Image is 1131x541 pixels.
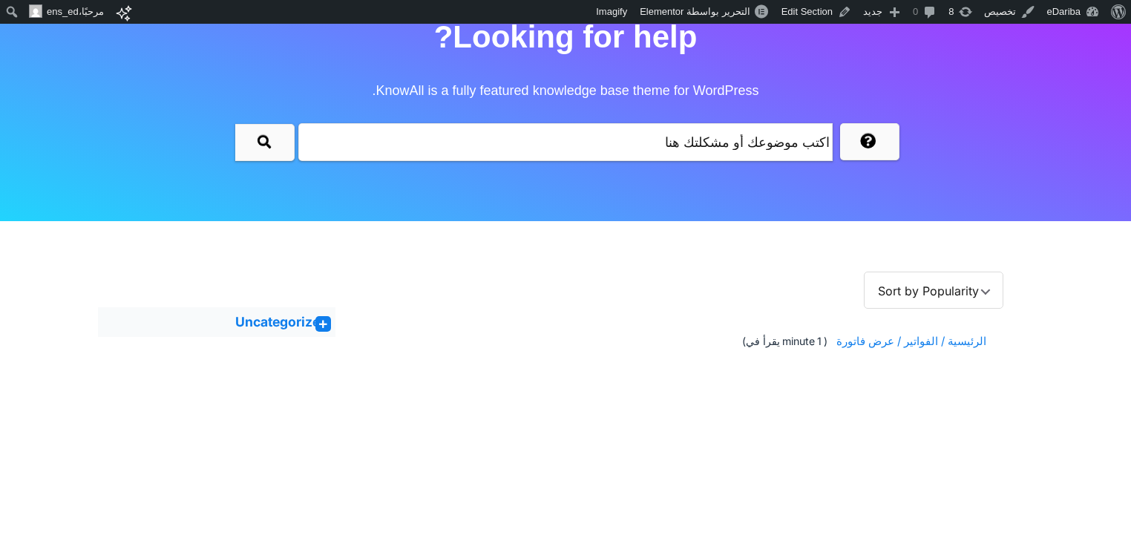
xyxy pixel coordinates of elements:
[737,328,827,355] span: ( )
[831,327,1003,355] a: الرئيسية / الفواتير / عرض فاتورة
[640,6,750,17] span: التحرير بواسطة Elementor
[782,328,815,355] span: minute
[298,123,833,161] input: search-query
[817,328,822,355] span: 1
[878,272,979,309] span: Sort by Popularity
[746,328,780,355] span: يقرأ في
[831,328,986,355] span: الرئيسية / الفواتير / عرض فاتورة
[235,313,328,331] a: Uncategorized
